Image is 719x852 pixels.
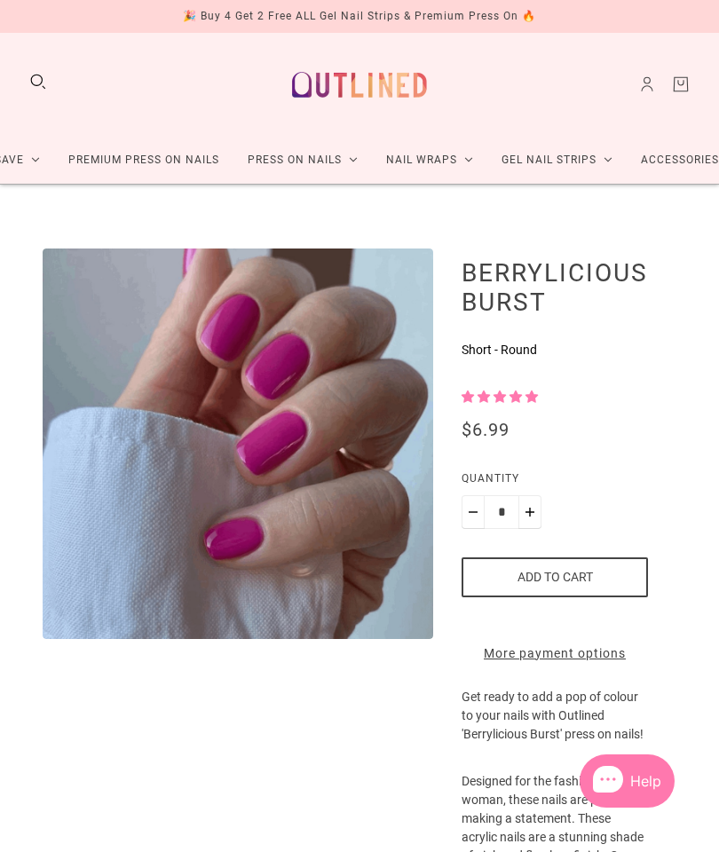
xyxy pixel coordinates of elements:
a: Outlined [281,47,438,122]
p: Short - Round [462,341,648,359]
span: 5.00 stars [462,390,538,404]
div: 🎉 Buy 4 Get 2 Free ALL Gel Nail Strips & Premium Press On 🔥 [183,7,536,26]
a: More payment options [462,644,648,663]
button: Search [28,72,48,91]
a: Gel Nail Strips [487,137,627,184]
a: Cart [671,75,691,94]
a: Account [637,75,657,94]
img: Berrylicious Burst-Press on Manicure-Outlined [43,248,433,639]
p: Get ready to add a pop of colour to your nails with Outlined 'Berrylicious Burst' press on nails! [462,688,648,772]
button: Minus [462,495,485,529]
label: Quantity [462,469,648,495]
h1: Berrylicious Burst [462,257,648,317]
button: Add to cart [462,557,648,597]
button: Plus [518,495,541,529]
modal-trigger: Enlarge product image [43,248,433,639]
a: Press On Nails [233,137,372,184]
a: Premium Press On Nails [54,137,233,184]
span: $6.99 [462,419,510,440]
a: Nail Wraps [372,137,487,184]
